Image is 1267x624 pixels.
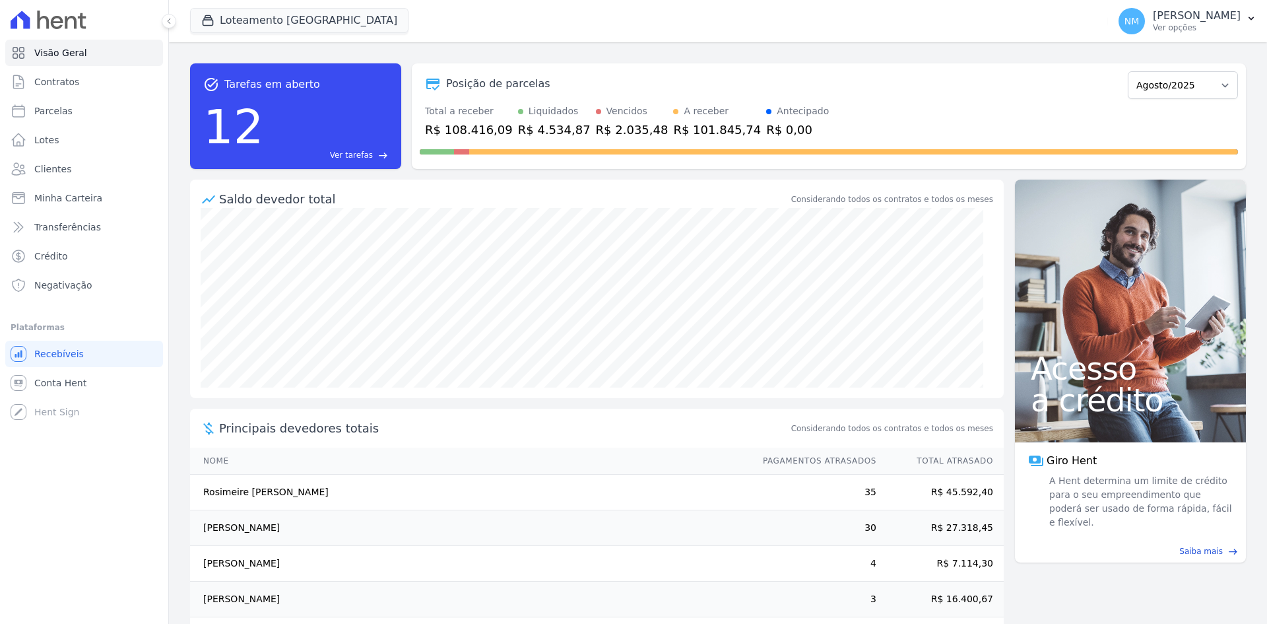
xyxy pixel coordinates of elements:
[203,77,219,92] span: task_alt
[1047,453,1097,469] span: Giro Hent
[269,149,388,161] a: Ver tarefas east
[5,214,163,240] a: Transferências
[750,582,877,617] td: 3
[190,448,750,475] th: Nome
[1031,384,1230,416] span: a crédito
[34,279,92,292] span: Negativação
[1124,17,1140,26] span: NM
[518,121,591,139] div: R$ 4.534,87
[5,69,163,95] a: Contratos
[1108,3,1267,40] button: NM [PERSON_NAME] Ver opções
[190,582,750,617] td: [PERSON_NAME]
[5,40,163,66] a: Visão Geral
[750,510,877,546] td: 30
[877,546,1004,582] td: R$ 7.114,30
[203,92,264,161] div: 12
[750,448,877,475] th: Pagamentos Atrasados
[34,347,84,361] span: Recebíveis
[1179,545,1223,557] span: Saiba mais
[219,190,789,208] div: Saldo devedor total
[34,104,73,118] span: Parcelas
[684,104,729,118] div: A receber
[596,121,668,139] div: R$ 2.035,48
[529,104,579,118] div: Liquidados
[777,104,829,118] div: Antecipado
[5,185,163,211] a: Minha Carteira
[34,191,102,205] span: Minha Carteira
[446,76,550,92] div: Posição de parcelas
[34,133,59,147] span: Lotes
[34,250,68,263] span: Crédito
[425,104,513,118] div: Total a receber
[877,510,1004,546] td: R$ 27.318,45
[5,98,163,124] a: Parcelas
[219,419,789,437] span: Principais devedores totais
[34,221,101,234] span: Transferências
[34,75,79,88] span: Contratos
[791,193,993,205] div: Considerando todos os contratos e todos os meses
[378,151,388,160] span: east
[34,162,71,176] span: Clientes
[5,243,163,269] a: Crédito
[606,104,647,118] div: Vencidos
[766,121,829,139] div: R$ 0,00
[34,46,87,59] span: Visão Geral
[425,121,513,139] div: R$ 108.416,09
[5,272,163,298] a: Negativação
[1228,547,1238,557] span: east
[5,370,163,396] a: Conta Hent
[750,475,877,510] td: 35
[190,475,750,510] td: Rosimeire [PERSON_NAME]
[673,121,761,139] div: R$ 101.845,74
[1023,545,1238,557] a: Saiba mais east
[791,423,993,434] span: Considerando todos os contratos e todos os meses
[190,546,750,582] td: [PERSON_NAME]
[877,582,1004,617] td: R$ 16.400,67
[5,156,163,182] a: Clientes
[1153,22,1241,33] p: Ver opções
[190,510,750,546] td: [PERSON_NAME]
[11,320,158,335] div: Plataformas
[1153,9,1241,22] p: [PERSON_NAME]
[877,448,1004,475] th: Total Atrasado
[34,376,86,390] span: Conta Hent
[5,127,163,153] a: Lotes
[224,77,320,92] span: Tarefas em aberto
[330,149,373,161] span: Ver tarefas
[190,8,408,33] button: Loteamento [GEOGRAPHIC_DATA]
[5,341,163,367] a: Recebíveis
[1047,474,1233,530] span: A Hent determina um limite de crédito para o seu empreendimento que poderá ser usado de forma ráp...
[877,475,1004,510] td: R$ 45.592,40
[1031,353,1230,384] span: Acesso
[750,546,877,582] td: 4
